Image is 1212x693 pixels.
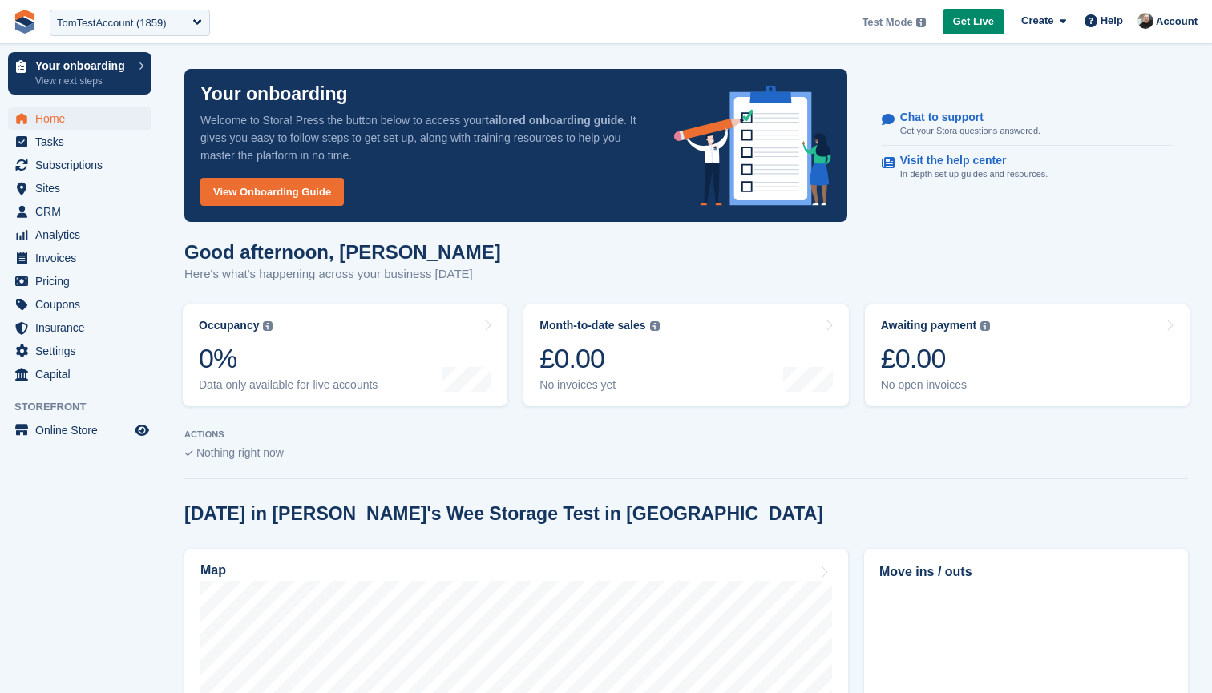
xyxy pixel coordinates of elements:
a: Preview store [132,421,151,440]
p: Get your Stora questions answered. [900,124,1040,138]
p: Visit the help center [900,154,1036,167]
a: menu [8,247,151,269]
span: Nothing right now [196,446,284,459]
span: Create [1021,13,1053,29]
span: Get Live [953,14,994,30]
a: menu [8,107,151,130]
span: Account [1156,14,1198,30]
span: Pricing [35,270,131,292]
p: View next steps [35,74,131,88]
img: stora-icon-8386f47178a22dfd0bd8f6a31ec36ba5ce8667c1dd55bd0f319d3a0aa187defe.svg [13,10,37,34]
p: Your onboarding [35,60,131,71]
p: Welcome to Stora! Press the button below to access your . It gives you easy to follow steps to ge... [200,111,648,164]
a: Awaiting payment £0.00 No open invoices [865,304,1190,406]
span: Help [1101,13,1123,29]
a: menu [8,154,151,176]
p: In-depth set up guides and resources. [900,167,1048,181]
img: icon-info-grey-7440780725fd019a000dd9b08b2336e03edf1995a4989e88bcd33f0948082b44.svg [980,321,990,331]
a: Occupancy 0% Data only available for live accounts [183,304,507,406]
img: blank_slate_check_icon-ba018cac091ee9be17c0a81a6c232d5eb81de652e7a59be601be346b1b6ddf79.svg [184,450,193,457]
img: icon-info-grey-7440780725fd019a000dd9b08b2336e03edf1995a4989e88bcd33f0948082b44.svg [916,18,926,27]
a: menu [8,363,151,385]
div: Awaiting payment [881,319,977,332]
span: Capital [35,363,131,385]
span: Settings [35,340,131,362]
div: TomTestAccount (1859) [57,15,167,31]
a: menu [8,177,151,199]
span: Storefront [14,399,160,415]
div: 0% [199,342,378,375]
a: menu [8,131,151,153]
a: Month-to-date sales £0.00 No invoices yet [523,304,848,406]
h2: [DATE] in [PERSON_NAME]'s Wee Storage Test in [GEOGRAPHIC_DATA] [184,503,823,525]
h2: Move ins / outs [879,562,1173,582]
span: Insurance [35,316,131,339]
div: Month-to-date sales [539,319,645,332]
a: menu [8,316,151,339]
img: icon-info-grey-7440780725fd019a000dd9b08b2336e03edf1995a4989e88bcd33f0948082b44.svg [650,321,660,331]
img: icon-info-grey-7440780725fd019a000dd9b08b2336e03edf1995a4989e88bcd33f0948082b44.svg [263,321,273,331]
span: Subscriptions [35,154,131,176]
p: Your onboarding [200,85,348,103]
span: Coupons [35,293,131,316]
a: Get Live [943,9,1004,35]
img: onboarding-info-6c161a55d2c0e0a8cae90662b2fe09162a5109e8cc188191df67fb4f79e88e88.svg [674,86,831,206]
span: CRM [35,200,131,223]
a: menu [8,224,151,246]
span: Home [35,107,131,130]
div: £0.00 [881,342,991,375]
span: Test Mode [862,14,912,30]
div: No invoices yet [539,378,659,392]
strong: tailored onboarding guide [485,114,624,127]
span: Sites [35,177,131,199]
p: ACTIONS [184,429,1188,440]
a: Chat to support Get your Stora questions answered. [882,103,1173,147]
a: Your onboarding View next steps [8,52,151,95]
a: menu [8,419,151,441]
a: menu [8,293,151,316]
h2: Map [200,563,226,578]
p: Here's what's happening across your business [DATE] [184,265,501,284]
img: Tom Huddleston [1137,13,1153,29]
span: Tasks [35,131,131,153]
div: Occupancy [199,319,259,332]
h1: Good afternoon, [PERSON_NAME] [184,241,501,263]
a: menu [8,200,151,223]
a: menu [8,270,151,292]
p: Chat to support [900,111,1028,124]
div: No open invoices [881,378,991,392]
a: Visit the help center In-depth set up guides and resources. [882,146,1173,189]
a: View Onboarding Guide [200,178,344,206]
span: Invoices [35,247,131,269]
a: menu [8,340,151,362]
div: Data only available for live accounts [199,378,378,392]
span: Online Store [35,419,131,441]
div: £0.00 [539,342,659,375]
span: Analytics [35,224,131,246]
